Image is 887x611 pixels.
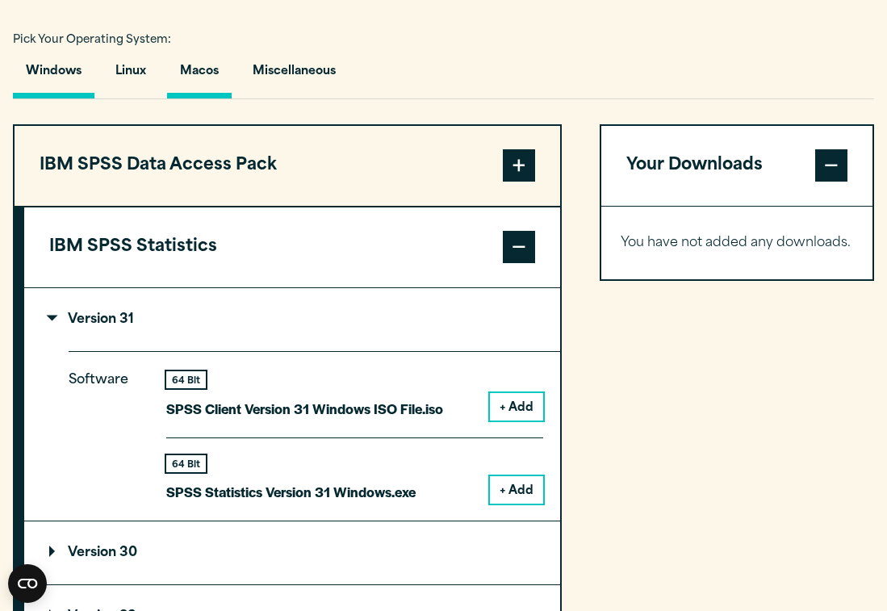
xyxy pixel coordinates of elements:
button: Miscellaneous [240,52,349,98]
p: Version 31 [49,313,134,326]
summary: Version 31 [24,288,560,351]
p: SPSS Client Version 31 Windows ISO File.iso [166,397,443,421]
div: 64 Bit [166,455,206,472]
button: IBM SPSS Statistics [24,207,560,287]
button: + Add [490,393,543,421]
summary: Version 30 [24,521,560,584]
button: IBM SPSS Data Access Pack [15,126,560,206]
p: Version 30 [49,546,137,559]
p: You have not added any downloads. [621,232,853,255]
p: SPSS Statistics Version 31 Windows.exe [166,480,416,504]
button: Macos [167,52,232,98]
span: Pick Your Operating System: [13,35,171,45]
div: Your Downloads [601,206,872,280]
div: 64 Bit [166,371,206,388]
button: + Add [490,476,543,504]
button: Open CMP widget [8,564,47,603]
button: Windows [13,52,94,98]
p: Software [69,369,141,491]
button: Linux [103,52,159,98]
button: Your Downloads [601,126,872,206]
